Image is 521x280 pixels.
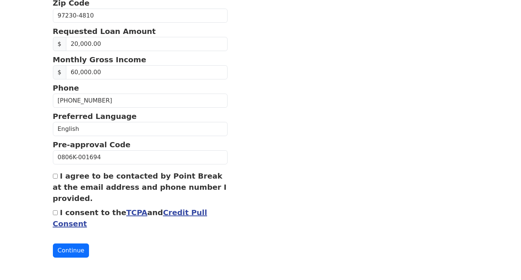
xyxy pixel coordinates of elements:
[53,9,228,23] input: Zip Code
[53,172,227,203] label: I agree to be contacted by Point Break at the email address and phone number I provided.
[53,94,228,108] input: Phone
[126,208,147,217] a: TCPA
[53,65,66,79] span: $
[53,208,207,228] label: I consent to the and
[53,84,79,92] strong: Phone
[53,54,228,65] p: Monthly Gross Income
[66,65,228,79] input: Monthly Gross Income
[53,27,156,36] strong: Requested Loan Amount
[53,140,131,149] strong: Pre-approval Code
[66,37,228,51] input: Requested Loan Amount
[53,150,228,164] input: Pre-approval Code
[53,243,89,258] button: Continue
[53,37,66,51] span: $
[53,112,137,121] strong: Preferred Language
